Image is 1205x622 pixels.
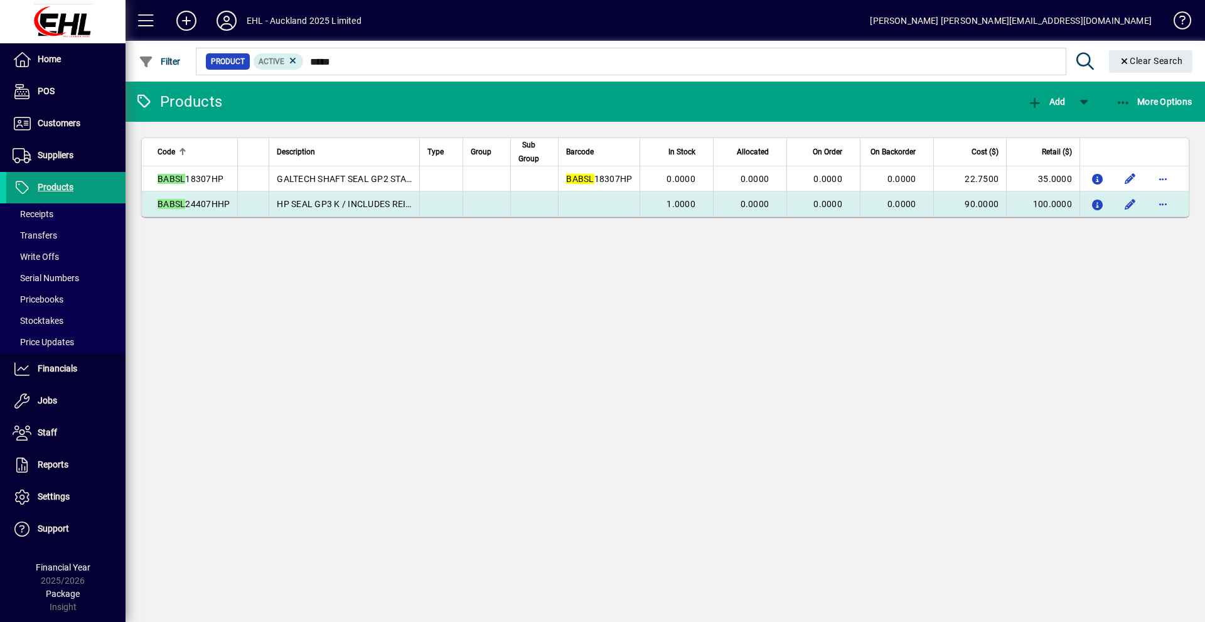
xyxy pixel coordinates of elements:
a: Home [6,44,126,75]
a: Suppliers [6,140,126,171]
div: Allocated [721,145,780,159]
div: Barcode [566,145,632,159]
span: Package [46,589,80,599]
span: Description [277,145,315,159]
div: Type [427,145,455,159]
span: Price Updates [13,337,74,347]
em: BABSL [158,174,185,184]
a: Financials [6,353,126,385]
div: Description [277,145,412,159]
span: Clear Search [1119,56,1183,66]
a: Jobs [6,385,126,417]
a: Transfers [6,225,126,246]
button: Profile [206,9,247,32]
span: Code [158,145,175,159]
button: Edit [1120,194,1140,214]
span: Support [38,523,69,534]
span: 1.0000 [667,199,695,209]
span: Filter [139,56,181,67]
div: Products [135,92,222,112]
span: Transfers [13,230,57,240]
span: 0.0000 [813,199,842,209]
td: 35.0000 [1006,166,1079,191]
a: Settings [6,481,126,513]
div: [PERSON_NAME] [PERSON_NAME][EMAIL_ADDRESS][DOMAIN_NAME] [870,11,1152,31]
span: Staff [38,427,57,437]
a: Customers [6,108,126,139]
span: Jobs [38,395,57,405]
span: 0.0000 [813,174,842,184]
td: 100.0000 [1006,191,1079,217]
span: Serial Numbers [13,273,79,283]
span: Settings [38,491,70,501]
span: Active [259,57,284,66]
div: In Stock [648,145,707,159]
span: Retail ($) [1042,145,1072,159]
a: Reports [6,449,126,481]
span: Stocktakes [13,316,63,326]
button: More options [1153,194,1173,214]
span: POS [38,86,55,96]
span: 0.0000 [741,199,769,209]
span: Customers [38,118,80,128]
span: GALTECH SHAFT SEAL GP2 START [277,174,416,184]
a: Stocktakes [6,310,126,331]
span: 18307HP [566,174,632,184]
em: BABSL [566,174,594,184]
span: Group [471,145,491,159]
span: In Stock [668,145,695,159]
span: Write Offs [13,252,59,262]
span: 24407HHP [158,199,230,209]
button: Clear [1109,50,1193,73]
button: Edit [1120,169,1140,189]
span: Home [38,54,61,64]
span: Financials [38,363,77,373]
button: More options [1153,169,1173,189]
mat-chip: Activation Status: Active [254,53,304,70]
a: Write Offs [6,246,126,267]
span: HP SEAL GP3 K / INCLUDES REINFORCING RING [277,199,474,209]
a: Serial Numbers [6,267,126,289]
div: Sub Group [518,138,550,166]
span: Cost ($) [972,145,999,159]
span: 0.0000 [667,174,695,184]
span: Allocated [737,145,769,159]
a: Receipts [6,203,126,225]
span: Add [1027,97,1065,107]
span: 18307HP [158,174,223,184]
button: More Options [1113,90,1196,113]
span: On Backorder [870,145,916,159]
span: Products [38,182,73,192]
a: Price Updates [6,331,126,353]
div: On Order [795,145,854,159]
div: On Backorder [868,145,928,159]
span: More Options [1116,97,1192,107]
span: On Order [813,145,842,159]
span: 0.0000 [741,174,769,184]
em: BABSL [158,199,185,209]
td: 90.0000 [933,191,1006,217]
span: Reports [38,459,68,469]
a: Knowledge Base [1164,3,1189,43]
span: Receipts [13,209,53,219]
a: Staff [6,417,126,449]
button: Add [166,9,206,32]
span: 0.0000 [887,199,916,209]
span: Product [211,55,245,68]
div: Code [158,145,230,159]
button: Filter [136,50,184,73]
span: Suppliers [38,150,73,160]
a: POS [6,76,126,107]
button: Add [1024,90,1068,113]
span: Barcode [566,145,594,159]
div: EHL - Auckland 2025 Limited [247,11,361,31]
a: Support [6,513,126,545]
span: Sub Group [518,138,539,166]
td: 22.7500 [933,166,1006,191]
a: Pricebooks [6,289,126,310]
div: Group [471,145,503,159]
span: Pricebooks [13,294,63,304]
span: Type [427,145,444,159]
span: Financial Year [36,562,90,572]
span: 0.0000 [887,174,916,184]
